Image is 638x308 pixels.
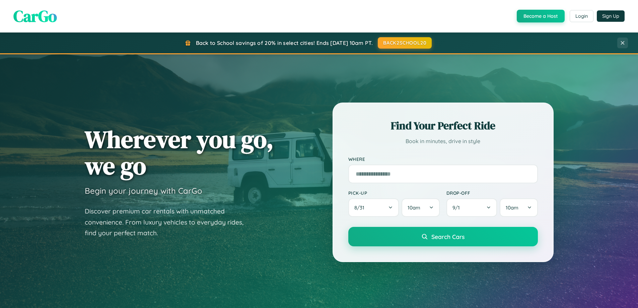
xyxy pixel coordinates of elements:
p: Book in minutes, drive in style [348,136,538,146]
h3: Begin your journey with CarGo [85,186,202,196]
button: 10am [500,198,538,217]
button: Search Cars [348,227,538,246]
button: 9/1 [446,198,497,217]
span: CarGo [13,5,57,27]
span: Back to School savings of 20% in select cities! Ends [DATE] 10am PT. [196,40,373,46]
button: BACK2SCHOOL20 [378,37,432,49]
label: Drop-off [446,190,538,196]
span: Search Cars [431,233,465,240]
button: Sign Up [597,10,625,22]
h2: Find Your Perfect Ride [348,118,538,133]
button: Become a Host [517,10,565,22]
button: Login [570,10,593,22]
label: Where [348,156,538,162]
span: 9 / 1 [452,204,463,211]
h1: Wherever you go, we go [85,126,274,179]
span: 8 / 31 [354,204,368,211]
span: 10am [408,204,420,211]
span: 10am [506,204,518,211]
label: Pick-up [348,190,440,196]
button: 10am [402,198,439,217]
button: 8/31 [348,198,399,217]
p: Discover premium car rentals with unmatched convenience. From luxury vehicles to everyday rides, ... [85,206,252,239]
